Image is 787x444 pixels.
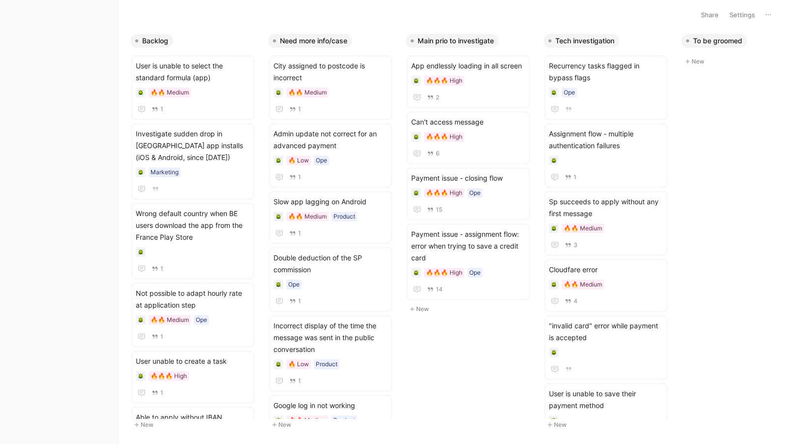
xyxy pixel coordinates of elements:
[151,88,189,97] div: 🔥🔥 Medium
[574,174,576,180] span: 1
[425,284,445,295] button: 14
[136,287,250,311] span: Not possible to adapt hourly rate at application step
[545,259,667,312] a: Cloudfare error🔥🔥 Medium4
[551,417,557,423] img: 🪲
[131,283,254,347] a: Not possible to adapt hourly rate at application step🔥🔥 MediumOpe1
[425,92,441,103] button: 2
[411,268,421,278] div: 🪲
[549,223,559,233] div: 🪲
[275,361,281,367] img: 🪲
[725,8,759,22] button: Settings
[138,169,144,175] img: 🪲
[551,349,557,355] img: 🪲
[407,56,530,108] a: App endlessly loading in all screen🔥🔥🔥 High2
[551,225,557,231] img: 🪲
[273,128,388,152] span: Admin update not correct for an advanced payment
[425,148,442,159] button: 6
[333,212,355,222] div: Product
[563,296,579,307] button: 4
[544,419,673,431] button: New
[287,228,303,239] button: 1
[549,320,663,344] span: "invalid card" error while payment is accepted
[150,263,165,274] button: 1
[160,390,163,396] span: 1
[298,298,301,304] span: 1
[549,280,559,289] div: 🪲
[136,60,250,84] span: User is unable to select the standard formula (app)
[425,204,444,215] button: 15
[269,248,392,312] a: Double deduction of the SP commissionOpe1
[136,247,146,257] div: 🪲
[413,78,419,84] img: 🪲
[413,270,419,276] img: 🪲
[131,351,254,403] a: User unable to create a task🔥🔥🔥 High1
[563,172,578,183] button: 1
[151,315,189,325] div: 🔥🔥 Medium
[411,76,421,86] div: 🪲
[136,88,146,97] div: 🪲
[288,88,327,97] div: 🔥🔥 Medium
[288,359,309,369] div: 🔥 Low
[564,223,602,233] div: 🔥🔥 Medium
[551,282,557,287] img: 🪲
[298,378,301,384] span: 1
[551,158,557,163] img: 🪲
[298,230,301,236] span: 1
[436,207,442,213] span: 15
[469,268,481,278] div: Ope
[406,303,536,315] button: New
[273,280,283,289] div: 🪲
[287,104,303,115] button: 1
[150,104,165,115] button: 1
[269,191,392,244] a: Slow app lagging on Android🔥🔥 MediumProduct1
[288,415,327,425] div: 🔥🔥 Medium
[411,228,525,264] span: Payment issue - assignment flow: error when trying to save a credit card
[160,266,163,272] span: 1
[160,106,163,112] span: 1
[545,191,667,255] a: Sp succeeds to apply without any first message🔥🔥 Medium3
[138,373,144,379] img: 🪲
[574,298,577,304] span: 4
[150,387,165,398] button: 1
[545,124,667,188] a: Assignment flow - multiple authentication failures1
[273,252,388,276] span: Double deduction of the SP commission
[280,36,347,46] span: Need more info/case
[273,320,388,355] span: Incorrect display of the time the message was sent in the public conversation
[469,188,481,198] div: Ope
[333,415,355,425] div: Product
[549,348,559,357] div: 🪲
[136,355,250,367] span: User unable to create a task
[413,134,419,140] img: 🪲
[693,36,742,46] span: To be groomed
[288,212,327,222] div: 🔥🔥 Medium
[150,331,165,342] button: 1
[151,371,187,381] div: 🔥🔥🔥 High
[273,359,283,369] div: 🪲
[268,34,352,48] button: Need more info/case
[574,242,577,248] span: 3
[411,172,525,184] span: Payment issue - closing flow
[273,196,388,208] span: Slow app lagging on Android
[142,36,168,46] span: Backlog
[136,371,146,381] div: 🪲
[564,88,575,97] div: Ope
[545,316,667,380] a: "invalid card" error while payment is accepted
[287,172,303,183] button: 1
[316,156,327,165] div: Ope
[549,88,559,97] div: 🪲
[273,400,388,412] span: Google log in not working
[160,334,163,340] span: 1
[131,56,254,120] a: User is unable to select the standard formula (app)🔥🔥 Medium1
[426,76,462,86] div: 🔥🔥🔥 High
[196,315,207,325] div: Ope
[413,190,419,196] img: 🪲
[273,156,283,165] div: 🪲
[288,280,300,289] div: Ope
[426,132,462,142] div: 🔥🔥🔥 High
[407,224,530,300] a: Payment issue - assignment flow: error when trying to save a credit card🔥🔥🔥 HighOpe14
[316,359,337,369] div: Product
[136,128,250,163] span: Investigate sudden drop in [GEOGRAPHIC_DATA] app installs (iOS & Android, since [DATE])
[563,240,579,251] button: 3
[136,167,146,177] div: 🪲
[275,417,281,423] img: 🪲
